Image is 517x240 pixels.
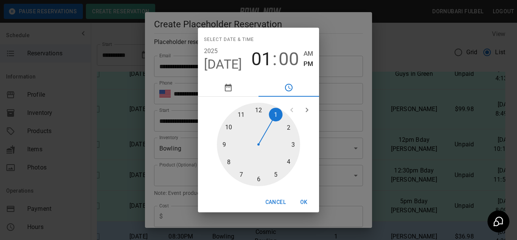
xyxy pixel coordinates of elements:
span: : [273,49,277,70]
button: AM [304,49,313,59]
button: [DATE] [204,56,242,72]
button: pick date [198,78,258,97]
button: 2025 [204,46,218,56]
button: 01 [251,49,272,70]
button: open next view [299,102,315,118]
button: Cancel [262,195,289,209]
button: OK [292,195,316,209]
button: pick time [258,78,319,97]
span: Select date & time [204,34,254,46]
button: 00 [279,49,299,70]
button: PM [304,59,313,69]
